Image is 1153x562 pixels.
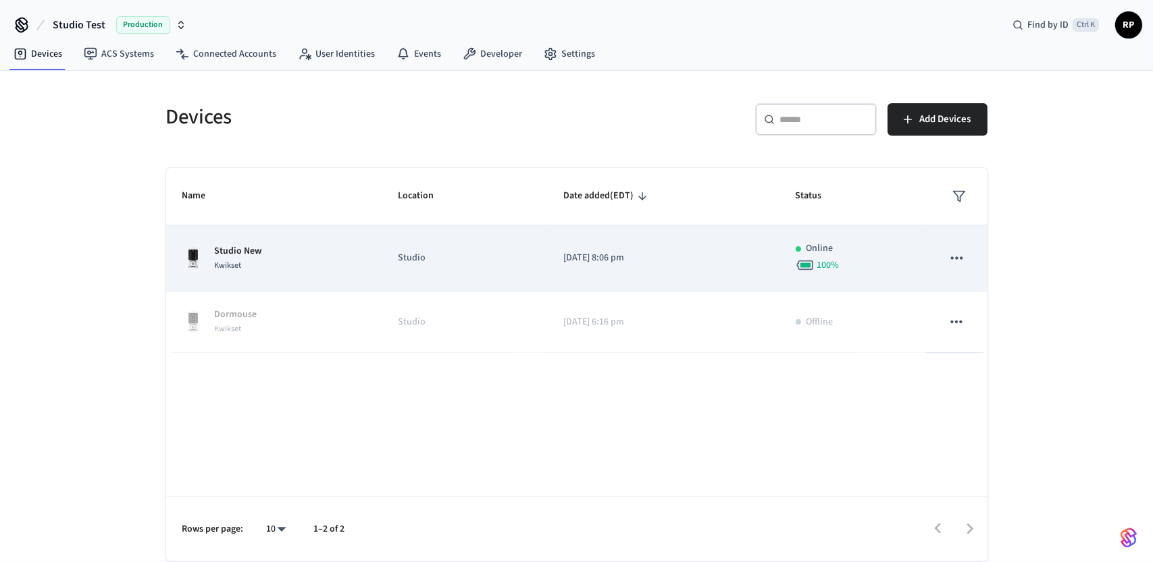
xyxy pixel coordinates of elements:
span: Kwikset [215,323,242,335]
span: Ctrl K [1073,18,1099,32]
a: Settings [533,42,606,66]
div: 10 [260,519,292,539]
a: Connected Accounts [165,42,287,66]
span: Kwikset [215,260,242,271]
h5: Devices [166,103,569,131]
a: Events [386,42,452,66]
a: User Identities [287,42,386,66]
img: Kwikset Halo Touchscreen Wifi Enabled Smart Lock, Polished Chrome, Front [182,311,204,333]
div: Find by IDCtrl K [1002,13,1110,37]
span: Date added(EDT) [563,186,651,206]
span: 100 % [817,258,840,272]
span: Production [116,16,170,34]
table: sticky table [166,168,988,353]
p: Online [806,242,834,256]
span: Name [182,186,224,206]
span: Studio Test [53,17,105,33]
p: Dormouse [215,308,257,322]
a: Developer [452,42,533,66]
p: Studio [399,251,532,265]
p: [DATE] 6:16 pm [563,315,763,329]
p: 1–2 of 2 [314,522,345,536]
a: ACS Systems [73,42,165,66]
span: RP [1117,13,1141,37]
span: Add Devices [920,111,971,128]
p: Offline [806,315,834,329]
span: Status [796,186,840,206]
img: SeamLogoGradient.69752ec5.svg [1121,527,1137,549]
p: Rows per page: [182,522,244,536]
button: Add Devices [888,103,988,136]
img: Kwikset Halo Touchscreen Wifi Enabled Smart Lock, Polished Chrome, Front [182,248,204,269]
button: RP [1115,11,1142,38]
a: Devices [3,42,73,66]
span: Find by ID [1027,18,1069,32]
span: Location [399,186,452,206]
p: Studio [399,315,532,329]
p: Studio New [215,244,262,258]
p: [DATE] 8:06 pm [563,251,763,265]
